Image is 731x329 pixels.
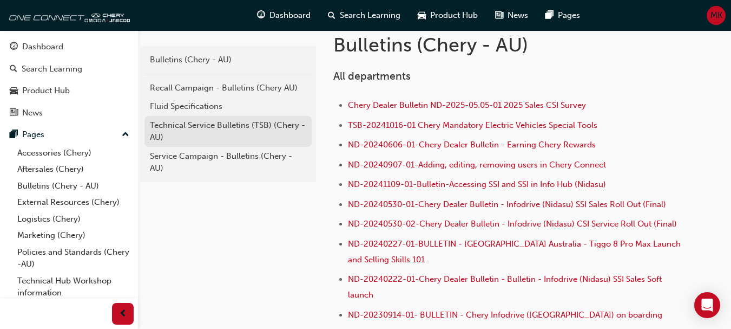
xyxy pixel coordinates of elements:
[10,130,18,140] span: pages-icon
[22,85,70,97] div: Product Hub
[508,9,528,22] span: News
[10,64,17,74] span: search-icon
[5,4,130,26] img: oneconnect
[4,125,134,145] button: Pages
[144,79,312,98] a: Recall Campaign - Bulletins (Chery AU)
[694,292,720,318] div: Open Intercom Messenger
[545,9,554,22] span: pages-icon
[13,161,134,178] a: Aftersales (Chery)
[10,42,18,52] span: guage-icon
[328,9,335,22] span: search-icon
[340,9,400,22] span: Search Learning
[22,128,44,141] div: Pages
[144,50,312,69] a: Bulletins (Chery - AU)
[13,178,134,195] a: Bulletins (Chery - AU)
[144,116,312,147] a: Technical Service Bulletins (TSB) (Chery - AU)
[348,310,662,320] a: ND-20230914-01- BULLETIN - Chery Infodrive ([GEOGRAPHIC_DATA]) on boarding
[13,145,134,162] a: Accessories (Chery)
[486,4,537,27] a: news-iconNews
[418,9,426,22] span: car-icon
[4,35,134,125] button: DashboardSearch LearningProduct HubNews
[333,33,649,57] h1: Bulletins (Chery - AU)
[150,54,306,66] div: Bulletins (Chery - AU)
[707,6,726,25] button: MK
[22,63,82,75] div: Search Learning
[13,273,134,301] a: Technical Hub Workshop information
[495,9,503,22] span: news-icon
[558,9,580,22] span: Pages
[13,227,134,244] a: Marketing (Chery)
[248,4,319,27] a: guage-iconDashboard
[13,211,134,228] a: Logistics (Chery)
[150,82,306,94] div: Recall Campaign - Bulletins (Chery AU)
[348,160,606,170] a: ND-20240907-01-Adding, editing, removing users in Chery Connect
[430,9,478,22] span: Product Hub
[348,100,586,110] a: Chery Dealer Bulletin ND-2025-05.05-01 2025 Sales CSI Survey
[348,140,596,150] a: ND-20240606-01-Chery Dealer Bulletin - Earning Chery Rewards
[122,128,129,142] span: up-icon
[409,4,486,27] a: car-iconProduct Hub
[150,100,306,113] div: Fluid Specifications
[537,4,589,27] a: pages-iconPages
[348,199,666,209] a: ND-20240530-01-Chery Dealer Bulletin - Infodrive (Nidasu) SSI Sales Roll Out (Final)
[4,37,134,57] a: Dashboard
[710,9,722,22] span: MK
[333,70,411,82] span: All departments
[4,81,134,101] a: Product Hub
[144,97,312,116] a: Fluid Specifications
[22,107,43,119] div: News
[269,9,311,22] span: Dashboard
[348,120,597,130] a: TSB-20241016-01 Chery Mandatory Electric Vehicles Special Tools
[13,244,134,273] a: Policies and Standards (Chery -AU)
[119,307,127,321] span: prev-icon
[10,108,18,118] span: news-icon
[348,219,677,229] a: ND-20240530-02-Chery Dealer Bulletin - Infodrive (Nidasu) CSI Service Roll Out (Final)
[150,119,306,144] div: Technical Service Bulletins (TSB) (Chery - AU)
[150,150,306,175] div: Service Campaign - Bulletins (Chery - AU)
[10,86,18,96] span: car-icon
[348,239,683,265] a: ND-20240227-01-BULLETIN - [GEOGRAPHIC_DATA] Australia - Tiggo 8 Pro Max Launch and Selling Skills...
[348,179,606,189] a: ND-20241109-01-Bulletin-Accessing SSI and SSI in Info Hub (Nidasu)
[4,103,134,123] a: News
[22,41,63,53] div: Dashboard
[348,274,664,300] a: ND-20240222-01-Chery Dealer Bulletin - Bulletin - Infodrive (Nidasu) SSI Sales Soft launch
[144,147,312,178] a: Service Campaign - Bulletins (Chery - AU)
[4,59,134,79] a: Search Learning
[257,9,265,22] span: guage-icon
[13,194,134,211] a: External Resources (Chery)
[319,4,409,27] a: search-iconSearch Learning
